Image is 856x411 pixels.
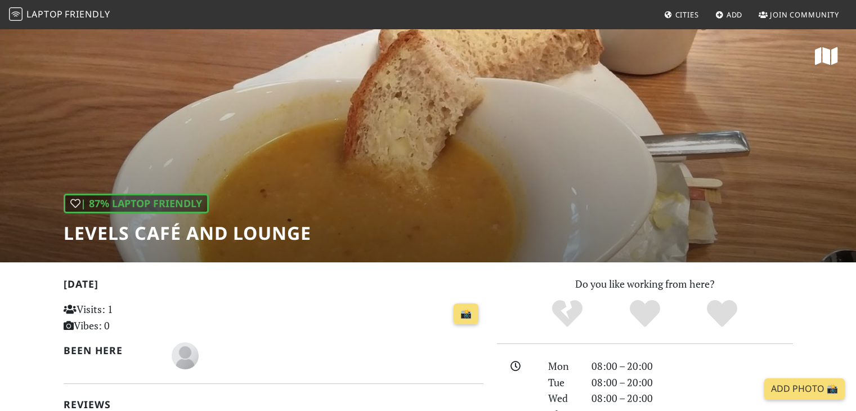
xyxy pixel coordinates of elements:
div: 08:00 – 20:00 [585,358,800,374]
span: Join Community [770,10,839,20]
div: Yes [606,298,684,329]
div: | 87% Laptop Friendly [64,194,209,213]
a: Cities [660,5,703,25]
p: Do you like working from here? [497,276,793,292]
span: Laurence D [172,348,199,361]
div: Definitely! [683,298,761,329]
a: Join Community [754,5,844,25]
a: 📸 [454,303,478,325]
a: LaptopFriendly LaptopFriendly [9,5,110,25]
h2: Reviews [64,399,483,410]
h2: [DATE] [64,278,483,294]
a: Add [711,5,747,25]
span: Cities [675,10,699,20]
span: Add [727,10,743,20]
img: LaptopFriendly [9,7,23,21]
div: Mon [541,358,584,374]
div: 08:00 – 20:00 [585,374,800,391]
div: No [528,298,606,329]
img: blank-535327c66bd565773addf3077783bbfce4b00ec00e9fd257753287c682c7fa38.png [172,342,199,369]
div: Wed [541,390,584,406]
span: Friendly [65,8,110,20]
h2: Been here [64,345,159,356]
h1: Levels Café and Lounge [64,222,311,244]
p: Visits: 1 Vibes: 0 [64,301,195,334]
span: Laptop [26,8,63,20]
div: Tue [541,374,584,391]
a: Add Photo 📸 [764,378,845,400]
div: 08:00 – 20:00 [585,390,800,406]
